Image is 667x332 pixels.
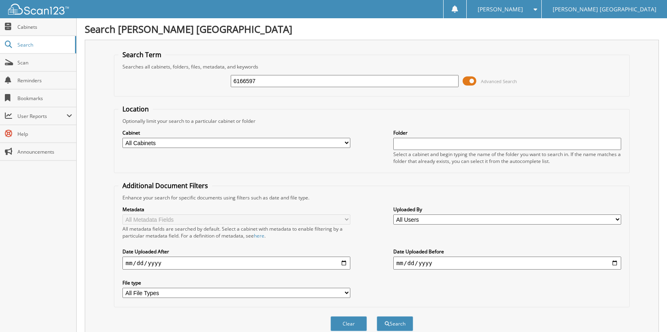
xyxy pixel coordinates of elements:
[122,225,351,239] div: All metadata fields are searched by default. Select a cabinet with metadata to enable filtering b...
[122,129,351,136] label: Cabinet
[122,248,351,255] label: Date Uploaded After
[17,41,71,48] span: Search
[481,78,517,84] span: Advanced Search
[17,24,72,30] span: Cabinets
[17,131,72,137] span: Help
[118,194,625,201] div: Enhance your search for specific documents using filters such as date and file type.
[85,22,659,36] h1: Search [PERSON_NAME] [GEOGRAPHIC_DATA]
[17,113,66,120] span: User Reports
[17,59,72,66] span: Scan
[122,257,351,270] input: start
[122,279,351,286] label: File type
[553,7,656,12] span: [PERSON_NAME] [GEOGRAPHIC_DATA]
[377,316,413,331] button: Search
[393,129,622,136] label: Folder
[17,95,72,102] span: Bookmarks
[393,151,622,165] div: Select a cabinet and begin typing the name of the folder you want to search in. If the name match...
[254,232,264,239] a: here
[118,118,625,124] div: Optionally limit your search to a particular cabinet or folder
[393,257,622,270] input: end
[118,105,153,114] legend: Location
[626,293,667,332] iframe: Chat Widget
[478,7,523,12] span: [PERSON_NAME]
[118,50,165,59] legend: Search Term
[118,181,212,190] legend: Additional Document Filters
[122,206,351,213] label: Metadata
[393,206,622,213] label: Uploaded By
[118,63,625,70] div: Searches all cabinets, folders, files, metadata, and keywords
[8,4,69,15] img: scan123-logo-white.svg
[393,248,622,255] label: Date Uploaded Before
[17,148,72,155] span: Announcements
[17,77,72,84] span: Reminders
[330,316,367,331] button: Clear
